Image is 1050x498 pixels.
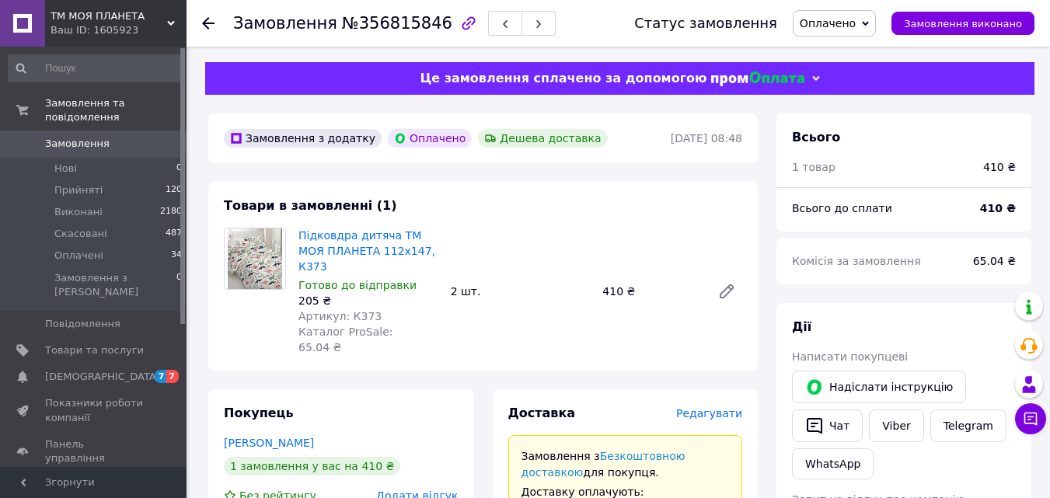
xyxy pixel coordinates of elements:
span: 2180 [160,205,182,219]
span: Замовлення [45,137,110,151]
span: Замовлення [233,14,337,33]
button: Чат [792,409,863,442]
a: Viber [869,409,923,442]
button: Надіслати інструкцію [792,371,966,403]
span: Комісія за замовлення [792,255,921,267]
span: Готово до відправки [298,279,417,291]
span: Редагувати [676,407,742,420]
img: Підковдра дитяча ТМ МОЯ ПЛАНЕТА 112х147, К373 [228,228,282,289]
span: [DEMOGRAPHIC_DATA] [45,370,160,384]
span: Замовлення та повідомлення [45,96,187,124]
span: 0 [176,271,182,299]
span: Каталог ProSale: 65.04 ₴ [298,326,392,353]
span: 7 [166,370,179,383]
span: Покупець [224,406,294,420]
span: Виконані [54,205,103,219]
span: Написати покупцеві [792,350,908,363]
div: Дешева доставка [478,129,607,148]
span: 7 [155,370,167,383]
p: Замовлення з для покупця. [522,448,730,480]
span: 0 [176,162,182,176]
div: 1 замовлення у вас на 410 ₴ [224,457,400,475]
span: Скасовані [54,227,107,241]
button: Замовлення виконано [891,12,1034,35]
span: Доставка [508,406,576,420]
span: Нові [54,162,77,176]
time: [DATE] 08:48 [671,132,742,145]
div: Повернутися назад [202,16,215,31]
input: Пошук [8,54,183,82]
span: Оплачено [800,17,856,30]
a: Підковдра дитяча ТМ МОЯ ПЛАНЕТА 112х147, К373 [298,229,435,273]
span: Прийняті [54,183,103,197]
span: №356815846 [342,14,452,33]
div: 410 ₴ [596,280,705,302]
a: Telegram [930,409,1006,442]
span: Всього до сплати [792,202,892,214]
span: 120 [166,183,182,197]
div: Ваш ID: 1605923 [51,23,187,37]
a: WhatsApp [792,448,874,479]
div: Замовлення з додатку [224,129,382,148]
span: 1 товар [792,161,835,173]
span: Товари в замовленні (1) [224,198,397,213]
button: Чат з покупцем [1015,403,1046,434]
span: Артикул: К373 [298,310,382,322]
span: Дії [792,319,811,334]
a: Редагувати [711,276,742,307]
span: ТМ МОЯ ПЛАНЕТА [51,9,167,23]
b: 410 ₴ [980,202,1016,214]
div: 2 шт. [445,280,597,302]
span: Панель управління [45,437,144,465]
a: [PERSON_NAME] [224,437,314,449]
span: 487 [166,227,182,241]
span: Товари та послуги [45,343,144,357]
span: Повідомлення [45,317,120,331]
span: Всього [792,130,840,145]
div: 410 ₴ [983,159,1016,175]
div: Оплачено [388,129,472,148]
div: Статус замовлення [634,16,777,31]
span: Замовлення виконано [904,18,1022,30]
span: 34 [171,249,182,263]
span: Показники роботи компанії [45,396,144,424]
div: 205 ₴ [298,293,438,308]
span: Оплачені [54,249,103,263]
span: Замовлення з [PERSON_NAME] [54,271,176,299]
span: 65.04 ₴ [973,255,1016,267]
a: Безкоштовною доставкою [522,450,685,479]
